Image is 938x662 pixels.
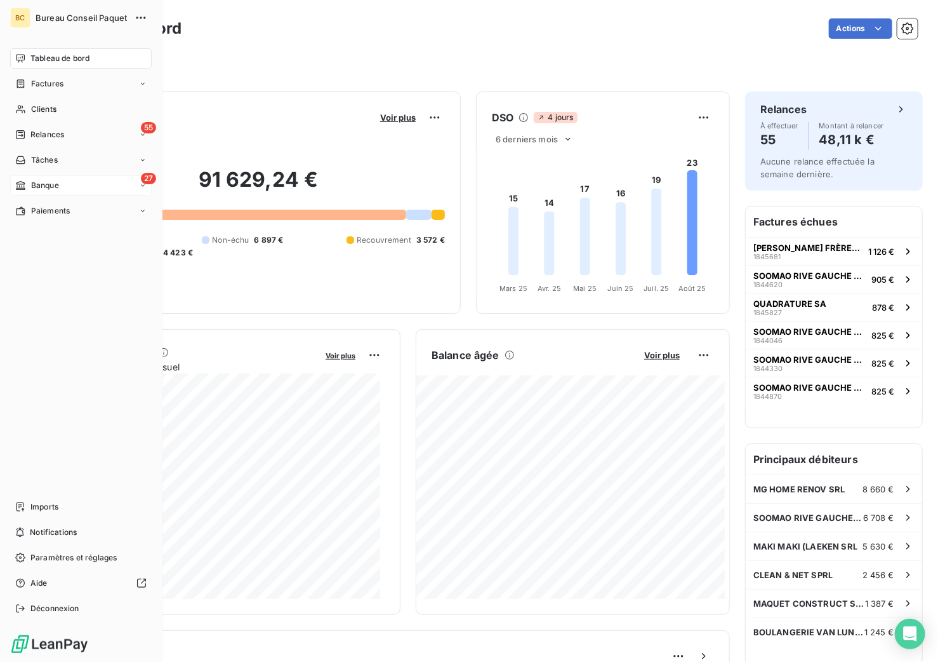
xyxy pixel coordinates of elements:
[753,243,863,253] span: [PERSON_NAME] FRÈRES SPRL
[871,358,894,368] span: 825 €
[573,284,597,293] tspan: Mai 25
[753,299,826,309] span: QUADRATURE SA
[36,13,127,23] span: Bureau Conseil Paquet
[10,8,30,28] div: BC
[31,78,63,90] span: Factures
[746,444,922,475] h6: Principaux débiteurs
[746,349,922,377] button: SOOMAO RIVE GAUCHE SRL1844330825 €
[753,327,866,337] span: SOOMAO RIVE GAUCHE SRL
[863,513,894,523] span: 6 708 €
[10,48,152,69] a: Tableau de bord
[30,603,79,614] span: Déconnexion
[746,293,922,321] button: QUADRATURE SA1845827878 €
[862,484,894,494] span: 8 660 €
[376,112,419,123] button: Voir plus
[644,350,680,360] span: Voir plus
[895,619,925,649] div: Open Intercom Messenger
[871,330,894,341] span: 825 €
[746,265,922,293] button: SOOMAO RIVE GAUCHE SRL1844620905 €
[31,205,70,217] span: Paiements
[326,351,355,360] span: Voir plus
[30,501,58,513] span: Imports
[865,598,894,609] span: 1 387 €
[678,284,706,293] tspan: Août 25
[871,386,894,396] span: 825 €
[753,253,781,260] span: 1845681
[872,302,894,313] span: 878 €
[753,382,866,393] span: SOOMAO RIVE GAUCHE SRL
[30,53,89,64] span: Tableau de bord
[753,541,857,551] span: MAKI MAKI (LAEKEN SRL
[608,284,634,293] tspan: Juin 25
[640,349,684,361] button: Voir plus
[760,122,798,130] span: À effectuer
[10,99,152,119] a: Clients
[753,309,782,316] span: 1845827
[753,627,864,637] span: BOULANGERIE VAN LUNTER - GUIDICI SPRL
[538,284,561,293] tspan: Avr. 25
[746,321,922,349] button: SOOMAO RIVE GAUCHE SRL1844046825 €
[10,74,152,94] a: Factures
[380,112,416,123] span: Voir plus
[753,271,866,281] span: SOOMAO RIVE GAUCHE SRL
[760,130,798,150] h4: 55
[753,281,783,288] span: 1844620
[416,234,445,246] span: 3 572 €
[746,237,922,265] button: [PERSON_NAME] FRÈRES SPRL18456811 126 €
[212,234,249,246] span: Non-échu
[72,167,445,205] h2: 91 629,24 €
[496,134,558,144] span: 6 derniers mois
[819,130,884,150] h4: 48,11 k €
[141,173,156,184] span: 27
[753,598,865,609] span: MAQUET CONSTRUCT SRL
[31,154,58,166] span: Tâches
[30,527,77,538] span: Notifications
[31,180,59,191] span: Banque
[862,570,894,580] span: 2 456 €
[644,284,669,293] tspan: Juil. 25
[10,150,152,170] a: Tâches
[254,234,284,246] span: 6 897 €
[31,104,56,115] span: Clients
[534,112,577,123] span: 4 jours
[10,634,89,654] img: Logo LeanPay
[819,122,884,130] span: Montant à relancer
[753,513,863,523] span: SOOMAO RIVE GAUCHE SRL
[30,129,64,140] span: Relances
[760,156,875,179] span: Aucune relance effectuée la semaine dernière.
[72,360,317,374] span: Chiffre d'affaires mensuel
[864,627,894,637] span: 1 245 €
[322,349,359,361] button: Voir plus
[499,284,527,293] tspan: Mars 25
[30,578,48,589] span: Aide
[753,337,783,344] span: 1844046
[10,175,152,196] a: 27Banque
[746,206,922,237] h6: Factures échues
[10,125,152,145] a: 55Relances
[746,377,922,405] button: SOOMAO RIVE GAUCHE SRL1844870825 €
[753,484,845,494] span: MG HOME RENOV SRL
[159,247,193,259] span: -4 423 €
[10,548,152,568] a: Paramètres et réglages
[141,122,156,133] span: 55
[357,234,411,246] span: Recouvrement
[862,541,894,551] span: 5 630 €
[829,18,892,39] button: Actions
[753,355,866,365] span: SOOMAO RIVE GAUCHE SRL
[868,247,894,257] span: 1 126 €
[753,570,833,580] span: CLEAN & NET SPRL
[492,110,513,125] h6: DSO
[10,573,152,593] a: Aide
[753,393,782,400] span: 1844870
[871,274,894,285] span: 905 €
[432,348,499,363] h6: Balance âgée
[10,497,152,517] a: Imports
[30,552,117,564] span: Paramètres et réglages
[760,102,807,117] h6: Relances
[10,201,152,221] a: Paiements
[753,365,783,372] span: 1844330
